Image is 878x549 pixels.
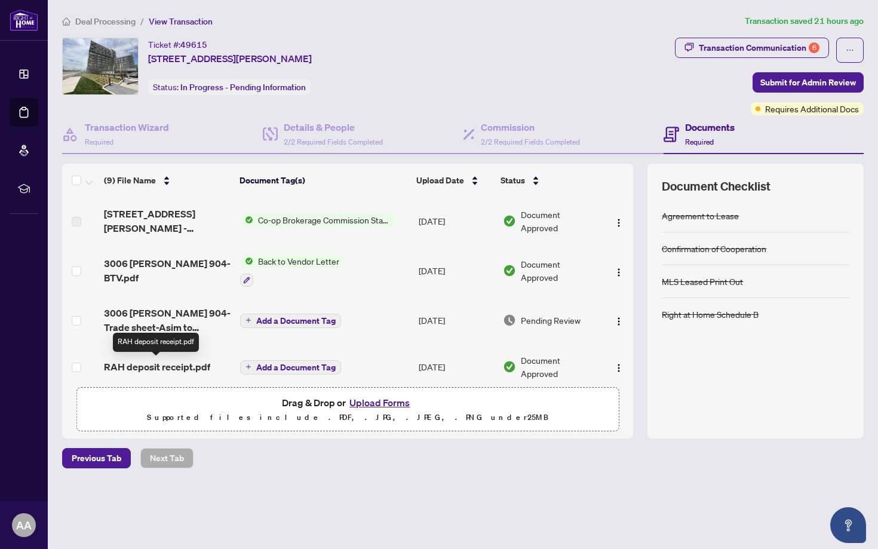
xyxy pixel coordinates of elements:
div: Transaction Communication [699,38,819,57]
span: RAH deposit receipt.pdf [104,360,210,374]
article: Transaction saved 21 hours ago [745,14,864,28]
th: Document Tag(s) [235,164,412,197]
span: Requires Additional Docs [765,102,859,115]
span: Submit for Admin Review [760,73,856,92]
span: Document Checklist [662,178,770,195]
div: Agreement to Lease [662,209,739,222]
div: Ticket #: [148,38,207,51]
img: Status Icon [240,254,253,268]
td: [DATE] [414,296,498,344]
span: Deal Processing [75,16,136,27]
button: Transaction Communication6 [675,38,829,58]
button: Logo [609,211,628,231]
span: 49615 [180,39,207,50]
button: Next Tab [140,448,194,468]
span: AA [16,517,32,533]
span: Document Approved [521,257,598,284]
h4: Details & People [284,120,383,134]
span: Required [85,137,113,146]
span: home [62,17,70,26]
span: plus [245,364,251,370]
p: Supported files include .PDF, .JPG, .JPEG, .PNG under 25 MB [84,410,611,425]
span: Pending Review [521,314,581,327]
button: Submit for Admin Review [753,72,864,93]
img: Status Icon [240,213,253,226]
td: [DATE] [414,245,498,296]
img: Logo [614,317,624,326]
span: plus [245,317,251,323]
span: Status [501,174,525,187]
button: Open asap [830,507,866,543]
span: 3006 [PERSON_NAME] 904-Trade sheet-Asim to review.pdf [104,306,231,335]
span: View Transaction [149,16,213,27]
span: 2/2 Required Fields Completed [481,137,580,146]
div: Confirmation of Cooperation [662,242,766,255]
span: Back to Vendor Letter [253,254,344,268]
span: [STREET_ADDRESS][PERSON_NAME] [148,51,312,66]
img: IMG-W12259212_1.jpg [63,38,138,94]
img: logo [10,9,38,31]
span: In Progress - Pending Information [180,82,306,93]
div: MLS Leased Print Out [662,275,743,288]
img: Document Status [503,214,516,228]
span: 2/2 Required Fields Completed [284,137,383,146]
span: Document Approved [521,354,598,380]
span: Drag & Drop or [282,395,413,410]
span: 3006 [PERSON_NAME] 904-BTV.pdf [104,256,231,285]
button: Previous Tab [62,448,131,468]
button: Status IconCo-op Brokerage Commission Statement [240,213,395,226]
th: (9) File Name [99,164,235,197]
img: Document Status [503,360,516,373]
button: Add a Document Tag [240,359,341,375]
h4: Commission [481,120,580,134]
h4: Transaction Wizard [85,120,169,134]
span: Previous Tab [72,449,121,468]
span: Upload Date [416,174,464,187]
img: Logo [614,218,624,228]
span: Drag & Drop orUpload FormsSupported files include .PDF, .JPG, .JPEG, .PNG under25MB [77,388,618,432]
td: [DATE] [414,344,498,389]
th: Upload Date [412,164,495,197]
span: [STREET_ADDRESS][PERSON_NAME] - invoice.pdf [104,207,231,235]
img: Logo [614,363,624,373]
button: Add a Document Tag [240,312,341,328]
span: Add a Document Tag [256,363,336,372]
img: Document Status [503,264,516,277]
th: Status [496,164,600,197]
button: Logo [609,261,628,280]
img: Logo [614,268,624,277]
h4: Documents [685,120,735,134]
li: / [140,14,144,28]
div: Right at Home Schedule B [662,308,759,321]
button: Logo [609,311,628,330]
button: Upload Forms [346,395,413,410]
button: Status IconBack to Vendor Letter [240,254,344,287]
span: (9) File Name [104,174,156,187]
td: [DATE] [414,197,498,245]
div: 6 [809,42,819,53]
div: Status: [148,79,311,95]
button: Add a Document Tag [240,360,341,375]
button: Logo [609,357,628,376]
button: Add a Document Tag [240,314,341,328]
span: Required [685,137,714,146]
span: Co-op Brokerage Commission Statement [253,213,395,226]
div: RAH deposit receipt.pdf [113,333,199,352]
span: Add a Document Tag [256,317,336,325]
img: Document Status [503,314,516,327]
span: Document Approved [521,208,598,234]
span: ellipsis [846,46,854,54]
